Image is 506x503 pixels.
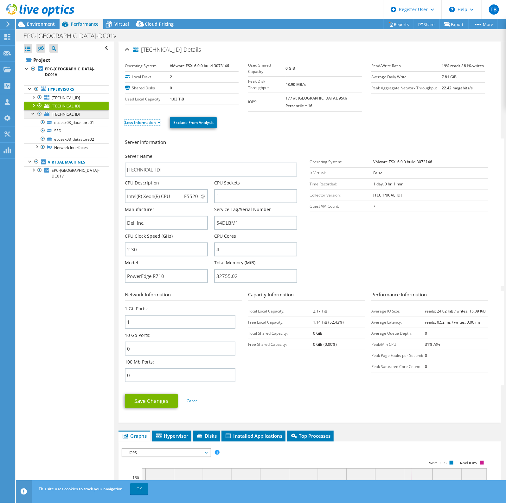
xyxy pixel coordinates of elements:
[24,119,109,127] a: epcesx03_datastore01
[125,332,151,339] label: 10 Gb Ports:
[125,449,207,457] span: IOPS
[125,291,242,301] h3: Network Information
[214,260,255,266] label: Total Memory (MiB)
[373,203,375,209] b: 7
[187,398,199,403] a: Cancel
[373,181,403,187] b: 1 day, 0 hr, 1 min
[310,201,374,212] td: Guest VM Count:
[414,19,440,29] a: Share
[24,143,109,152] a: Network Interfaces
[21,32,126,39] h1: EPC-[GEOGRAPHIC_DATA]-DC01v
[371,306,425,317] td: Average IO Size:
[39,486,124,492] span: This site uses cookies to track your navigation.
[24,158,109,166] a: Virtual Machines
[310,156,374,167] td: Operating System:
[132,475,139,480] text: 160
[27,21,55,27] span: Environment
[122,433,147,439] span: Graphs
[145,21,174,27] span: Cloud Pricing
[24,102,109,110] a: [TECHNICAL_ID]
[310,178,374,190] td: Time Recorded:
[371,317,425,328] td: Average Latency:
[285,82,306,87] b: 43.90 MB/s
[371,291,488,301] h3: Performance Information
[313,331,323,336] b: 0 GiB
[170,85,172,91] b: 0
[52,112,80,117] span: [TECHNICAL_ID]
[313,308,327,314] b: 2.17 TiB
[425,331,427,336] b: 0
[125,233,173,239] label: CPU Clock Speed (GHz)
[248,99,285,105] label: IOPS:
[371,350,425,361] td: Peak Page Faults per Second:
[125,260,138,266] label: Model
[24,110,109,118] a: [TECHNICAL_ID]
[310,167,374,178] td: Is Virtual:
[469,19,498,29] a: More
[371,85,442,91] label: Peak Aggregate Network Throughput
[373,170,382,176] b: False
[442,74,457,80] b: 7.81 GiB
[248,328,313,339] td: Total Shared Capacity:
[125,96,170,102] label: Used Local Capacity
[155,433,188,439] span: Hypervisor
[130,483,148,495] a: OK
[429,461,447,465] text: Write IOPS
[313,319,344,325] b: 1.14 TiB (52.43%)
[52,103,80,109] span: [TECHNICAL_ID]
[248,317,313,328] td: Free Local Capacity:
[248,78,285,91] label: Peak Disk Throughput
[371,74,442,80] label: Average Daily Write
[425,319,481,325] b: reads: 0.52 ms / writes: 0.00 ms
[373,159,432,164] b: VMware ESXi 6.0.0 build-3073146
[425,364,427,369] b: 0
[248,291,365,301] h3: Capacity Information
[24,85,109,94] a: Hypervisors
[214,206,271,213] label: Service Tag/Serial Number
[460,461,477,465] text: Read IOPS
[170,63,229,68] b: VMware ESXi 6.0.0 build-3073146
[373,192,402,198] b: [TECHNICAL_ID]
[24,166,109,180] a: EPC-[GEOGRAPHIC_DATA]-DC01V
[371,63,442,69] label: Read/Write Ratio
[125,306,148,312] label: 1 Gb Ports:
[285,66,295,71] b: 0 GiB
[45,66,94,77] b: EPC-[GEOGRAPHIC_DATA]-DC01V
[371,328,425,339] td: Average Queue Depth:
[371,361,425,372] td: Peak Saturated Core Count:
[24,94,109,102] a: [TECHNICAL_ID]
[125,85,170,91] label: Shared Disks
[425,353,427,358] b: 0
[310,190,374,201] td: Collector Version:
[439,19,469,29] a: Export
[170,117,217,128] a: Exclude From Analysis
[52,168,99,179] span: EPC-[GEOGRAPHIC_DATA]-DC01V
[71,21,99,27] span: Performance
[489,4,499,15] span: TB
[170,96,184,102] b: 1.03 TiB
[125,74,170,80] label: Local Disks
[425,342,440,347] b: 31% /3%
[290,433,330,439] span: Top Processes
[384,19,414,29] a: Reports
[24,65,109,79] a: EPC-[GEOGRAPHIC_DATA]-DC01V
[449,7,455,12] svg: \n
[125,63,170,69] label: Operating System
[442,85,473,91] b: 22.42 megabits/s
[133,47,182,53] span: [TECHNICAL_ID]
[24,135,109,143] a: epcesx03_datastore02
[125,120,161,125] a: Less Information
[170,74,172,80] b: 2
[248,339,313,350] td: Free Shared Capacity:
[114,21,129,27] span: Virtual
[248,62,285,75] label: Used Shared Capacity
[248,306,313,317] td: Total Local Capacity:
[183,46,201,53] span: Details
[442,63,484,68] b: 19% reads / 81% writes
[125,180,159,186] label: CPU Description
[125,359,154,365] label: 100 Mb Ports:
[52,95,80,100] span: [TECHNICAL_ID]
[214,180,240,186] label: CPU Sockets
[24,55,109,65] a: Project
[371,339,425,350] td: Peak/Min CPU:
